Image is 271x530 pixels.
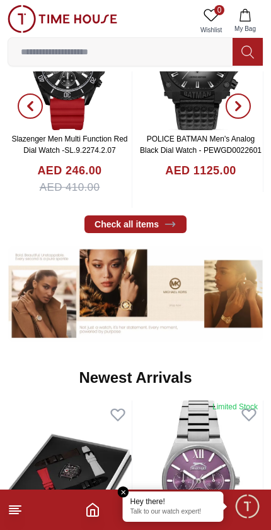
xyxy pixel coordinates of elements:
h4: AED 1125.00 [165,162,236,179]
a: 0Wishlist [195,5,227,37]
em: Close tooltip [118,486,129,498]
a: POLICE BATMAN Men's Analog Black Dial Watch - PEWGD0022601 [140,135,262,155]
h2: Newest Arrivals [79,368,192,388]
h4: AED 246.00 [37,162,101,179]
span: My Bag [229,24,261,33]
img: ... [8,5,117,33]
span: 0 [214,5,224,15]
span: AED 410.00 [40,179,100,196]
button: My Bag [227,5,263,37]
div: Hey there! [130,497,216,507]
p: Talk to our watch expert! [130,508,216,517]
a: Home [85,502,100,517]
div: Limited Stock [212,402,258,412]
div: Chat Widget [234,493,262,521]
span: Wishlist [195,25,227,35]
a: Check all items [84,215,187,233]
img: ... [8,246,263,342]
a: Slazenger Men Multi Function Red Dial Watch -SL.9.2274.2.07 [11,135,127,155]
